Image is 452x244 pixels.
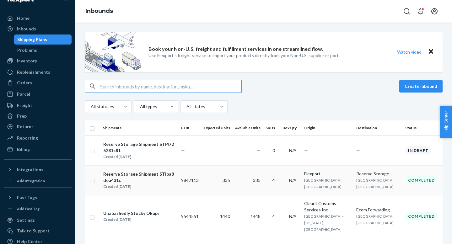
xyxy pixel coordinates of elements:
div: Created [DATE] [103,154,176,160]
a: Freight [4,100,72,110]
a: Inventory [4,56,72,66]
th: Status [403,120,443,135]
td: 9544551 [179,195,201,238]
div: Problems [17,47,37,53]
div: Reserve Storage Shipment STI4725281c81 [103,141,176,154]
span: [GEOGRAPHIC_DATA], [GEOGRAPHIC_DATA] [304,178,342,189]
th: Shipments [100,120,179,135]
td: 9847113 [179,165,201,195]
input: All states [186,103,186,110]
a: Add Fast Tag [4,205,72,213]
span: [GEOGRAPHIC_DATA], [GEOGRAPHIC_DATA] [356,214,395,225]
a: Parcel [4,89,72,99]
div: Created [DATE] [103,216,159,223]
a: Reporting [4,133,72,143]
button: Open Search Box [401,5,413,18]
a: Replenishments [4,67,72,77]
a: Orders [4,78,72,88]
div: Ecom Forwarding [356,207,400,213]
a: Talk to Support [4,226,72,236]
button: Close [427,47,435,56]
a: Shipping Plans [14,34,72,45]
span: [GEOGRAPHIC_DATA] - [US_STATE], [GEOGRAPHIC_DATA] [304,214,343,232]
div: Replenishments [17,69,50,75]
a: Billing [4,144,72,154]
span: — [181,148,185,153]
span: — [257,148,261,153]
th: Available Units [233,120,263,135]
div: Add Fast Tag [17,206,40,211]
div: Completed [405,176,438,184]
button: Help Center [440,106,452,138]
span: — [356,148,360,153]
div: Clearit Customs Services Inc [304,200,351,213]
span: N/A [289,148,297,153]
div: Add Integration [17,178,45,183]
a: Settings [4,215,72,225]
span: 335 [223,178,230,183]
div: Freight [17,102,32,109]
p: Book your Non-U.S. freight and fulfillment services in one streamlined flow. [148,45,323,53]
div: Reporting [17,135,38,141]
th: PO# [179,120,201,135]
th: Box Qty [280,120,302,135]
th: SKUs [263,120,280,135]
span: 0 [272,148,275,153]
button: Create inbound [399,80,443,93]
a: Home [4,13,72,23]
div: Integrations [17,167,43,173]
p: Use Flexport’s freight service to import your products directly from your Non-U.S. supplier or port. [148,52,340,59]
div: Orders [17,80,32,86]
div: Completed [405,212,438,220]
button: Open account menu [428,5,441,18]
div: Flexport [304,171,351,177]
div: Home [17,15,30,21]
th: Expected Units [201,120,233,135]
button: Open notifications [414,5,427,18]
div: Prep [17,113,27,119]
div: Inbounds [17,26,36,32]
th: Origin [302,120,354,135]
button: Integrations [4,165,72,175]
th: Destination [354,120,403,135]
div: Inventory [17,58,37,64]
ol: breadcrumbs [80,2,118,20]
a: Inbounds [85,8,113,14]
a: Problems [14,45,72,55]
a: Inbounds [4,24,72,34]
div: Reserve Storage [356,171,400,177]
div: Unabashedly Stocky Okapi [103,210,159,216]
div: Fast Tags [17,194,37,201]
div: Talk to Support [17,228,50,234]
span: N/A [289,178,297,183]
span: 1440 [220,214,230,219]
input: All statuses [90,103,91,110]
span: 1448 [250,214,261,219]
div: In draft [405,146,431,154]
a: Returns [4,122,72,132]
div: Parcel [17,91,30,97]
div: Shipping Plans [17,36,47,43]
span: — [304,148,308,153]
div: Returns [17,124,34,130]
div: Created [DATE] [103,183,176,190]
button: Fast Tags [4,193,72,203]
span: 4 [272,214,275,219]
div: Billing [17,146,30,152]
button: Watch video [393,47,426,56]
span: [GEOGRAPHIC_DATA], [GEOGRAPHIC_DATA] [356,178,395,189]
div: Settings [17,217,35,223]
span: 4 [272,178,275,183]
input: Search inbounds by name, destination, msku... [100,80,241,93]
span: N/A [289,214,297,219]
div: Reserve Storage Shipment STIba8dea431c [103,171,176,183]
a: Add Integration [4,177,72,185]
a: Prep [4,111,72,121]
span: 335 [253,178,261,183]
